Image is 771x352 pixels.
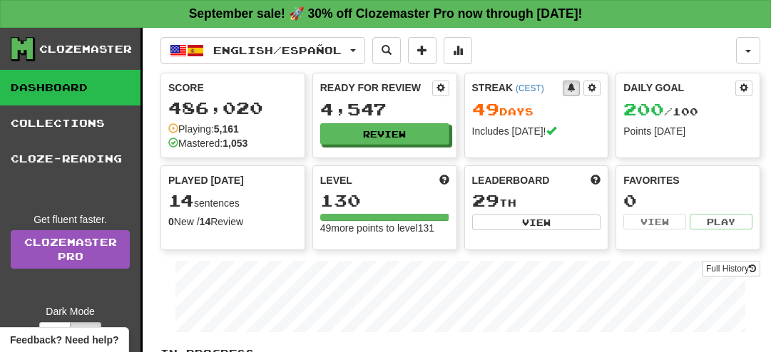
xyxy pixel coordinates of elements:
[591,173,601,187] span: This week in points, UTC
[472,124,601,138] div: Includes [DATE]!
[168,190,194,210] span: 14
[472,99,499,119] span: 49
[10,333,118,347] span: Open feedback widget
[702,261,760,276] button: Full History
[439,173,449,187] span: Score more points to level up
[623,192,752,209] div: 0
[320,173,352,187] span: Level
[472,192,601,210] div: th
[160,37,365,64] button: English/Español
[11,212,130,227] div: Get fluent faster.
[11,304,130,319] div: Dark Mode
[223,138,247,149] strong: 1,053
[444,37,472,64] button: More stats
[213,44,342,56] span: English / Español
[408,37,436,64] button: Add sentence to collection
[472,214,601,230] button: View
[168,214,297,229] div: New / Review
[168,136,247,150] div: Mastered:
[39,42,132,56] div: Clozemaster
[623,214,686,229] button: View
[472,100,601,119] div: Day s
[623,99,664,119] span: 200
[168,122,239,136] div: Playing:
[70,322,101,338] button: Off
[472,190,499,210] span: 29
[168,81,297,95] div: Score
[623,173,752,187] div: Favorites
[11,230,130,269] a: ClozemasterPro
[39,322,71,338] button: On
[623,124,752,138] div: Points [DATE]
[189,6,583,21] strong: September sale! 🚀 30% off Clozemaster Pro now through [DATE]!
[372,37,401,64] button: Search sentences
[472,81,563,95] div: Streak
[623,105,698,118] span: / 100
[168,216,174,227] strong: 0
[168,192,297,210] div: sentences
[690,214,752,229] button: Play
[320,100,449,118] div: 4,547
[472,173,550,187] span: Leaderboard
[320,123,449,145] button: Review
[623,81,735,96] div: Daily Goal
[168,99,297,117] div: 486,020
[320,221,449,235] div: 49 more points to level 131
[320,192,449,209] div: 130
[214,123,239,135] strong: 5,161
[200,216,211,227] strong: 14
[168,173,244,187] span: Played [DATE]
[320,81,432,95] div: Ready for Review
[516,83,544,93] a: (CEST)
